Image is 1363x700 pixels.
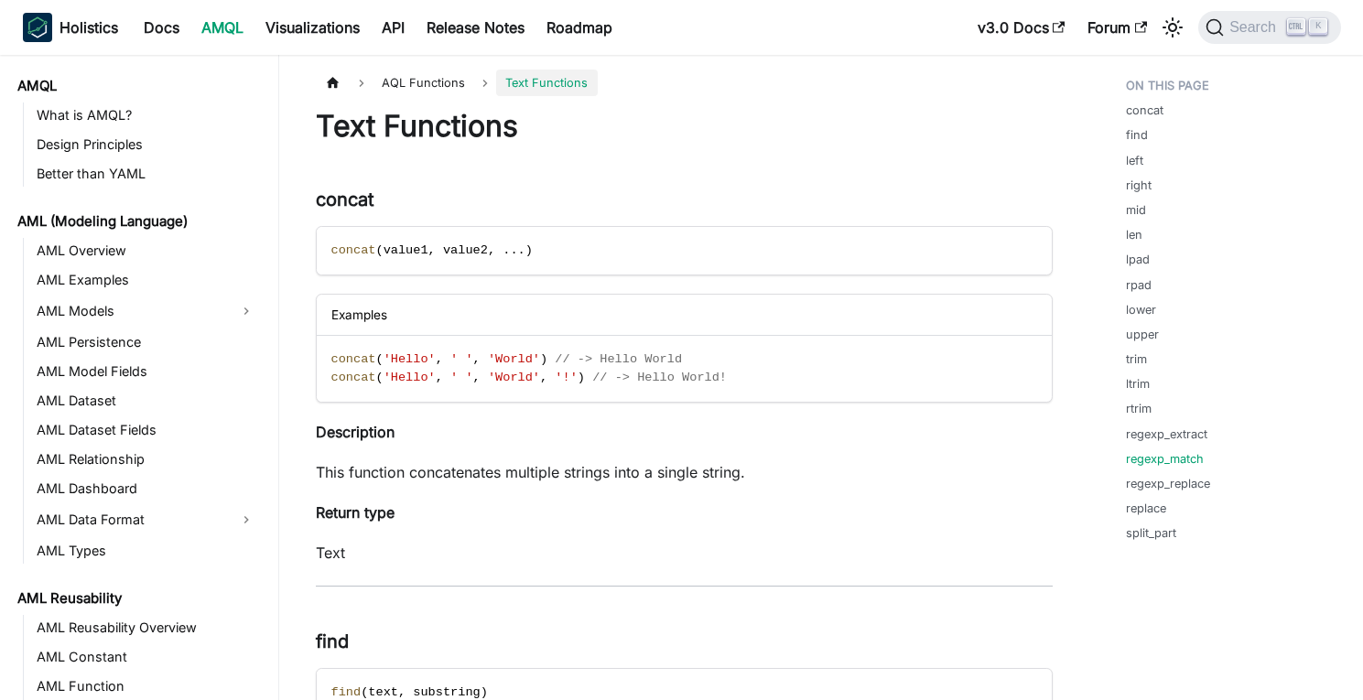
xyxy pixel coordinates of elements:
a: API [371,13,416,42]
span: value2 [443,243,488,257]
span: ) [525,243,533,257]
div: Examples [317,295,1052,336]
span: . [518,243,525,257]
a: regexp_extract [1126,425,1207,443]
a: ltrim [1126,375,1150,393]
a: Better than YAML [31,161,263,187]
a: AML Overview [31,238,263,264]
nav: Docs sidebar [5,55,279,700]
span: , [540,371,547,384]
span: ) [481,685,488,699]
a: Docs [133,13,190,42]
a: Design Principles [31,132,263,157]
a: Roadmap [535,13,623,42]
span: , [473,352,481,366]
a: split_part [1126,524,1176,542]
a: AML Reusability Overview [31,615,263,641]
span: concat [331,371,376,384]
a: left [1126,152,1143,169]
span: , [428,243,436,257]
strong: Description [316,423,395,441]
span: value1 [384,243,428,257]
a: AML Types [31,538,263,564]
span: Search [1224,19,1287,36]
a: lower [1126,301,1156,318]
a: HolisticsHolistics [23,13,118,42]
span: , [398,685,406,699]
span: // -> Hello World [555,352,682,366]
a: AML Dataset [31,388,263,414]
span: . [503,243,510,257]
span: ' ' [450,371,472,384]
a: concat [1126,102,1163,119]
span: 'World' [488,352,540,366]
a: len [1126,226,1142,243]
a: replace [1126,500,1166,517]
a: AML Persistence [31,329,263,355]
nav: Breadcrumbs [316,70,1053,96]
a: rpad [1126,276,1152,294]
span: concat [331,243,376,257]
a: AML Data Format [31,505,230,534]
span: , [488,243,495,257]
strong: Return type [316,503,395,522]
a: AML Dashboard [31,476,263,501]
span: ( [375,352,383,366]
span: . [510,243,517,257]
button: Switch between dark and light mode (currently light mode) [1158,13,1187,42]
span: AQL Functions [373,70,474,96]
span: ' ' [450,352,472,366]
a: v3.0 Docs [967,13,1076,42]
a: Visualizations [254,13,371,42]
h3: find [316,630,1053,653]
h3: concat [316,188,1053,211]
a: lpad [1126,251,1150,268]
a: AML Relationship [31,447,263,472]
a: AML Examples [31,267,263,293]
span: , [473,371,481,384]
a: rtrim [1126,400,1152,417]
button: Search (Ctrl+K) [1198,11,1340,44]
a: upper [1126,326,1159,343]
span: Text Functions [496,70,597,96]
a: AML Models [31,296,230,326]
span: text [368,685,398,699]
b: Holistics [59,16,118,38]
a: regexp_replace [1126,475,1210,492]
a: What is AMQL? [31,102,263,128]
span: ( [361,685,368,699]
h1: Text Functions [316,108,1053,145]
span: ) [578,371,585,384]
a: Forum [1076,13,1158,42]
a: AMQL [190,13,254,42]
a: find [1126,126,1148,144]
span: 'Hello' [384,371,436,384]
a: right [1126,177,1152,194]
a: AML Constant [31,644,263,670]
span: concat [331,352,376,366]
a: mid [1126,201,1146,219]
a: Home page [316,70,351,96]
span: ( [375,243,383,257]
p: This function concatenates multiple strings into a single string. [316,461,1053,483]
span: , [436,352,443,366]
img: Holistics [23,13,52,42]
a: AML Reusability [12,586,263,611]
a: Release Notes [416,13,535,42]
span: 'Hello' [384,352,436,366]
span: 'World' [488,371,540,384]
span: '!' [555,371,577,384]
span: substring [413,685,480,699]
button: Expand sidebar category 'AML Models' [230,296,263,326]
a: AML Model Fields [31,359,263,384]
span: ( [375,371,383,384]
a: AML (Modeling Language) [12,209,263,234]
button: Expand sidebar category 'AML Data Format' [230,505,263,534]
a: trim [1126,350,1147,368]
p: Text [316,542,1053,564]
span: find [331,685,362,699]
a: regexp_match [1126,450,1204,468]
a: AML Function [31,673,263,699]
a: AMQL [12,73,263,99]
span: // -> Hello World! [592,371,727,384]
